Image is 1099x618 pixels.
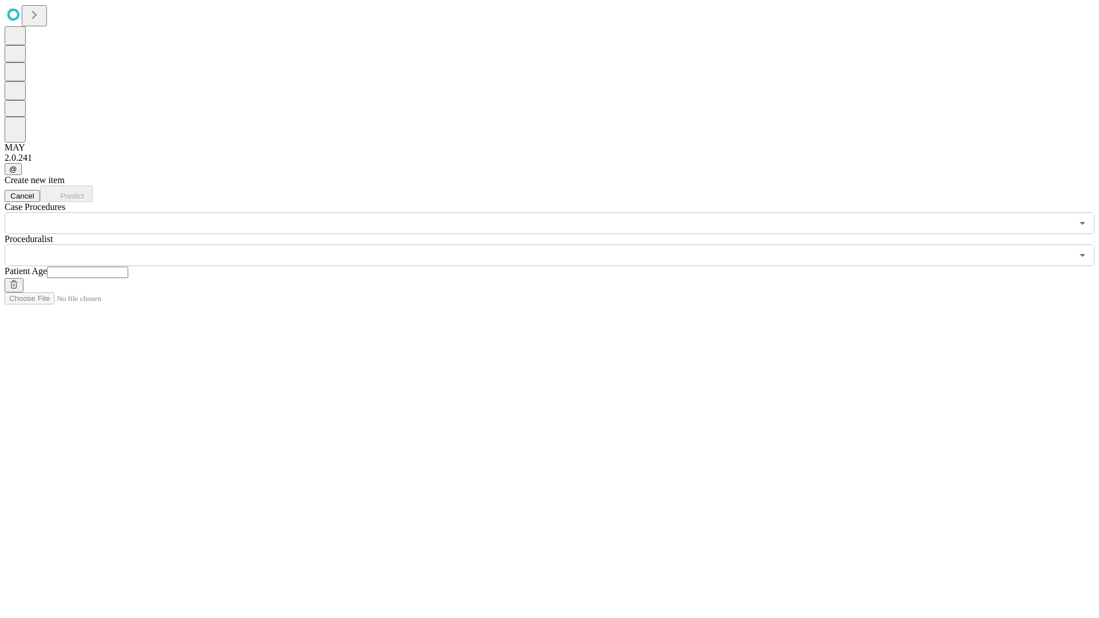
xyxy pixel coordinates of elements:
[5,175,65,185] span: Create new item
[1074,215,1090,231] button: Open
[40,185,93,202] button: Predict
[9,165,17,173] span: @
[5,266,47,276] span: Patient Age
[5,234,53,244] span: Proceduralist
[10,192,34,200] span: Cancel
[5,190,40,202] button: Cancel
[5,202,65,212] span: Scheduled Procedure
[5,163,22,175] button: @
[5,142,1094,153] div: MAY
[1074,247,1090,263] button: Open
[60,192,84,200] span: Predict
[5,153,1094,163] div: 2.0.241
